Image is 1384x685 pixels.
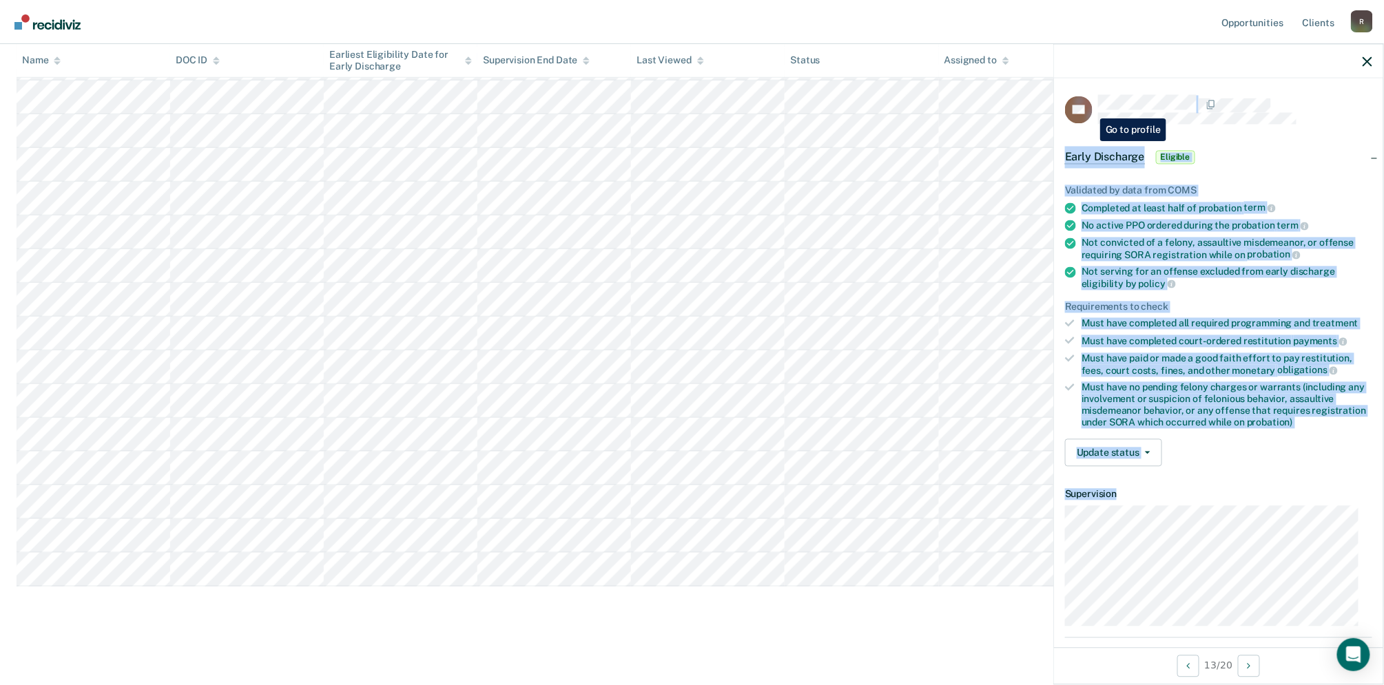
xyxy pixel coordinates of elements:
[944,55,1009,67] div: Assigned to
[1278,365,1338,376] span: obligations
[22,55,61,67] div: Name
[1082,202,1372,214] div: Completed at least half of probation
[1082,352,1372,376] div: Must have paid or made a good faith effort to pay restitution, fees, court costs, fines, and othe...
[1082,266,1372,290] div: Not serving for an offense excluded from early discharge eligibility by
[14,14,81,30] img: Recidiviz
[1082,382,1372,428] div: Must have no pending felony charges or warrants (including any involvement or suspicion of feloni...
[1277,220,1309,231] span: term
[1247,417,1293,428] span: probation)
[1054,135,1383,179] div: Early DischargeEligible
[1248,249,1301,260] span: probation
[176,55,220,67] div: DOC ID
[1351,10,1373,32] button: Profile dropdown button
[1082,220,1372,232] div: No active PPO ordered during the probation
[790,55,820,67] div: Status
[1065,150,1145,164] span: Early Discharge
[1065,185,1372,196] div: Validated by data from COMS
[1351,10,1373,32] div: R
[1065,301,1372,313] div: Requirements to check
[1082,237,1372,260] div: Not convicted of a felony, assaultive misdemeanor, or offense requiring SORA registration while on
[483,55,590,67] div: Supervision End Date
[637,55,703,67] div: Last Viewed
[1139,278,1176,289] span: policy
[329,49,472,72] div: Earliest Eligibility Date for Early Discharge
[1065,439,1162,467] button: Update status
[1082,335,1372,348] div: Must have completed court-ordered restitution
[1156,150,1195,164] span: Eligible
[1238,655,1260,677] button: Next Opportunity
[1312,318,1359,329] span: treatment
[1177,655,1199,677] button: Previous Opportunity
[1294,336,1348,347] span: payments
[1337,638,1370,671] div: Open Intercom Messenger
[1065,489,1372,500] dt: Supervision
[1244,202,1276,213] span: term
[1082,318,1372,330] div: Must have completed all required programming and
[1054,647,1383,684] div: 13 / 20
